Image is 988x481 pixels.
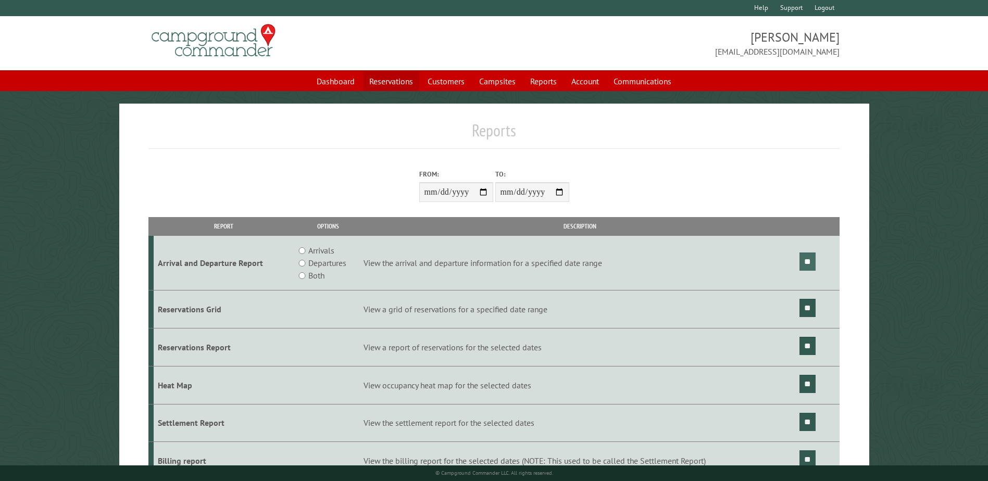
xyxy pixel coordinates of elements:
h1: Reports [148,120,839,149]
th: Description [362,217,798,235]
td: Heat Map [154,366,294,404]
small: © Campground Commander LLC. All rights reserved. [435,470,553,476]
td: View the arrival and departure information for a specified date range [362,236,798,290]
label: Departures [308,257,346,269]
th: Report [154,217,294,235]
img: Campground Commander [148,20,279,61]
a: Reservations [363,71,419,91]
a: Reports [524,71,563,91]
td: Settlement Report [154,404,294,442]
td: Billing report [154,442,294,480]
td: View the billing report for the selected dates (NOTE: This used to be called the Settlement Report) [362,442,798,480]
td: View a report of reservations for the selected dates [362,328,798,366]
span: [PERSON_NAME] [EMAIL_ADDRESS][DOMAIN_NAME] [494,29,840,58]
td: View occupancy heat map for the selected dates [362,366,798,404]
a: Account [565,71,605,91]
td: Arrival and Departure Report [154,236,294,290]
a: Customers [421,71,471,91]
label: Arrivals [308,244,334,257]
label: Both [308,269,324,282]
td: Reservations Report [154,328,294,366]
label: To: [495,169,569,179]
a: Communications [607,71,678,91]
th: Options [294,217,361,235]
label: From: [419,169,493,179]
a: Campsites [473,71,522,91]
td: View a grid of reservations for a specified date range [362,290,798,328]
td: Reservations Grid [154,290,294,328]
td: View the settlement report for the selected dates [362,404,798,442]
a: Dashboard [310,71,361,91]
